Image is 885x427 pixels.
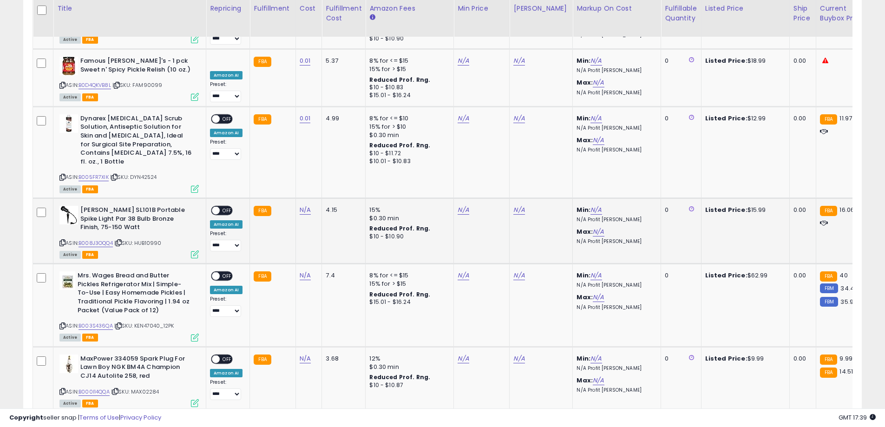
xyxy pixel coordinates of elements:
[59,114,78,133] img: 31GbCo709QL._SL40_.jpg
[590,271,602,280] a: N/A
[210,296,243,317] div: Preset:
[82,93,98,101] span: FBA
[210,139,243,160] div: Preset:
[577,4,657,13] div: Markup on Cost
[820,355,837,365] small: FBA
[839,367,853,376] span: 14.51
[300,56,311,66] a: 0.01
[369,298,446,306] div: $15.01 - $16.24
[369,158,446,165] div: $10.01 - $10.83
[820,368,837,378] small: FBA
[458,4,505,13] div: Min Price
[220,272,235,280] span: OFF
[839,413,876,422] span: 2025-10-13 17:39 GMT
[79,173,109,181] a: B005FR7XIK
[210,81,243,102] div: Preset:
[80,206,193,234] b: [PERSON_NAME] SL101B Portable Spike Light Par 38 Bulb Bronze Finish, 75-150 Watt
[369,84,446,92] div: $10 - $10.83
[577,376,593,385] b: Max:
[59,57,78,75] img: 51rRiKAQltL._SL40_.jpg
[369,141,430,149] b: Reduced Prof. Rng.
[793,271,809,280] div: 0.00
[369,76,430,84] b: Reduced Prof. Rng.
[577,293,593,302] b: Max:
[254,271,271,282] small: FBA
[820,206,837,216] small: FBA
[665,271,694,280] div: 0
[369,206,446,214] div: 15%
[210,286,243,294] div: Amazon AI
[577,114,590,123] b: Min:
[79,239,113,247] a: B008J3OQQ4
[458,271,469,280] a: N/A
[300,114,311,123] a: 0.01
[326,114,358,123] div: 4.99
[369,355,446,363] div: 12%
[577,147,654,153] p: N/A Profit [PERSON_NAME]
[705,355,782,363] div: $9.99
[593,136,604,145] a: N/A
[577,67,654,74] p: N/A Profit [PERSON_NAME]
[369,92,446,99] div: $15.01 - $16.24
[111,388,159,395] span: | SKU: MAX02284
[254,4,291,13] div: Fulfillment
[705,206,782,214] div: $15.99
[80,114,193,168] b: Dynarex [MEDICAL_DATA] Scrub Solution, Antiseptic Solution for Skin and [MEDICAL_DATA], Ideal for...
[590,56,602,66] a: N/A
[57,4,202,13] div: Title
[80,355,193,383] b: MaxPower 334059 Spark Plug For Lawn Boy NGK BM4A Champion CJ14 Autolite 258, red
[220,207,235,215] span: OFF
[220,115,235,123] span: OFF
[665,355,694,363] div: 0
[369,4,450,13] div: Amazon Fees
[590,114,602,123] a: N/A
[705,114,782,123] div: $12.99
[210,220,243,229] div: Amazon AI
[705,354,747,363] b: Listed Price:
[593,78,604,87] a: N/A
[326,57,358,65] div: 5.37
[793,57,809,65] div: 0.00
[820,4,868,23] div: Current Buybox Price
[820,297,838,307] small: FBM
[839,114,852,123] span: 11.97
[369,131,446,139] div: $0.30 min
[513,56,524,66] a: N/A
[793,206,809,214] div: 0.00
[820,114,837,125] small: FBA
[114,322,174,329] span: | SKU: KEN47040_12PK
[300,205,311,215] a: N/A
[59,36,81,44] span: All listings currently available for purchase on Amazon
[59,206,78,224] img: 41suB2NGP0L._SL40_.jpg
[577,217,654,223] p: N/A Profit [PERSON_NAME]
[577,282,654,289] p: N/A Profit [PERSON_NAME]
[110,173,157,181] span: | SKU: DYN42524
[705,4,786,13] div: Listed Price
[369,381,446,389] div: $10 - $10.87
[300,354,311,363] a: N/A
[369,13,375,22] small: Amazon Fees.
[705,56,747,65] b: Listed Price:
[369,280,446,288] div: 15% for > $15
[9,413,43,422] strong: Copyright
[705,271,747,280] b: Listed Price:
[59,271,199,340] div: ASIN:
[9,414,161,422] div: seller snap | |
[59,206,199,257] div: ASIN:
[59,271,75,290] img: 4120gzpfedS._SL40_.jpg
[577,90,654,96] p: N/A Profit [PERSON_NAME]
[59,114,199,192] div: ASIN:
[577,56,590,65] b: Min:
[210,230,243,251] div: Preset:
[369,114,446,123] div: 8% for <= $10
[254,355,271,365] small: FBA
[577,238,654,245] p: N/A Profit [PERSON_NAME]
[369,363,446,371] div: $0.30 min
[80,57,193,76] b: Famous [PERSON_NAME]'s - 1 pck Sweet n' Spicy Pickle Relish (10 oz.)
[369,224,430,232] b: Reduced Prof. Rng.
[705,57,782,65] div: $18.99
[458,114,469,123] a: N/A
[59,57,199,100] div: ASIN:
[577,304,654,311] p: N/A Profit [PERSON_NAME]
[326,355,358,363] div: 3.68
